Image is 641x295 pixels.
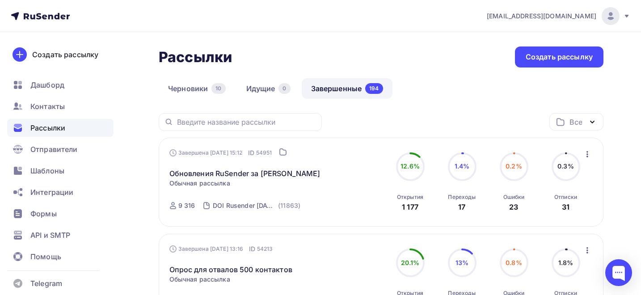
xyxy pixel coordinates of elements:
div: Все [569,117,582,127]
span: [EMAIL_ADDRESS][DOMAIN_NAME] [487,12,596,21]
div: Завершена [DATE] 13:16 [169,244,273,253]
a: Дашборд [7,76,114,94]
div: 9 316 [178,201,195,210]
div: Ошибки [503,194,525,201]
a: Шаблоны [7,162,114,180]
span: API и SMTP [30,230,70,240]
div: 1 177 [402,202,418,212]
a: [EMAIL_ADDRESS][DOMAIN_NAME] [487,7,630,25]
div: 31 [562,202,569,212]
div: 0 [278,83,290,94]
div: 23 [509,202,518,212]
span: 0.3% [557,162,574,170]
span: 20.1% [401,259,420,266]
div: Завершена [DATE] 15:12 [169,148,272,157]
div: 194 [365,83,383,94]
a: DOI Rusender [DATE] (11863) [212,198,301,213]
span: Интеграции [30,187,73,198]
span: Помощь [30,251,61,262]
a: Черновики10 [159,78,235,99]
a: Обновления RuSender за [PERSON_NAME] [169,168,320,179]
div: Создать рассылку [32,49,98,60]
span: 54951 [256,148,272,157]
a: Контакты [7,97,114,115]
div: (11863) [278,201,300,210]
button: Все [549,113,603,131]
div: Создать рассылку [526,52,593,62]
span: 12.6% [401,162,420,170]
a: Рассылки [7,119,114,137]
span: Формы [30,208,57,219]
span: Дашборд [30,80,64,90]
span: 54213 [257,244,273,253]
a: Опрос для отвалов 500 контактов [169,264,292,275]
span: 13% [455,259,468,266]
span: ID [249,244,255,253]
span: 0.8% [506,259,522,266]
span: Контакты [30,101,65,112]
div: Переходы [448,194,476,201]
a: Завершенные194 [302,78,392,99]
span: Telegram [30,278,62,289]
div: 17 [458,202,465,212]
span: Обычная рассылка [169,179,230,188]
a: Формы [7,205,114,223]
div: 10 [211,83,225,94]
span: 1.4% [455,162,470,170]
input: Введите название рассылки [177,117,316,127]
div: Открытия [397,194,423,201]
a: Отправители [7,140,114,158]
h2: Рассылки [159,48,232,66]
span: Рассылки [30,122,65,133]
div: DOI Rusender [DATE] [213,201,276,210]
span: 1.8% [558,259,574,266]
a: Идущие0 [237,78,300,99]
span: Обычная рассылка [169,275,230,284]
span: Шаблоны [30,165,64,176]
span: Отправители [30,144,78,155]
div: Отписки [554,194,577,201]
span: 0.2% [506,162,522,170]
span: ID [248,148,254,157]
